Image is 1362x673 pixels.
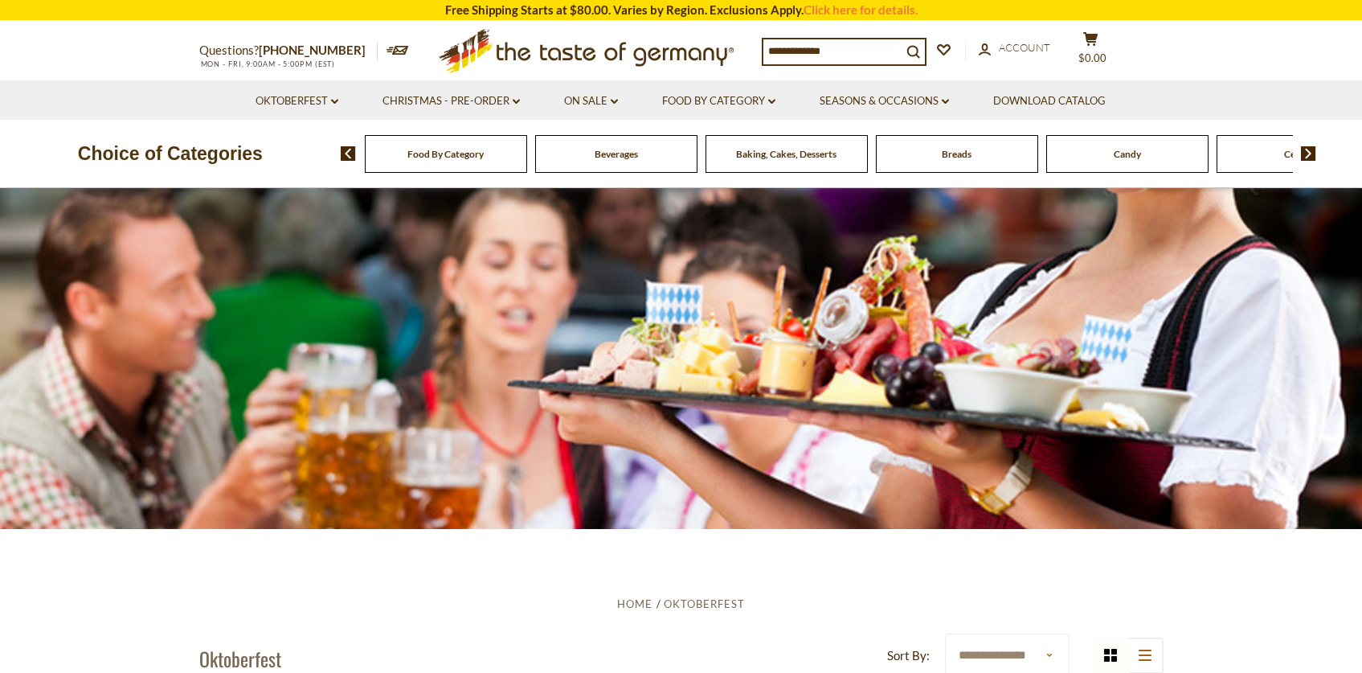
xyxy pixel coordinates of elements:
[595,148,638,160] a: Beverages
[664,597,745,610] a: Oktoberfest
[993,92,1106,110] a: Download Catalog
[341,146,356,161] img: previous arrow
[407,148,484,160] a: Food By Category
[564,92,618,110] a: On Sale
[617,597,652,610] a: Home
[820,92,949,110] a: Seasons & Occasions
[1114,148,1141,160] a: Candy
[1067,31,1115,72] button: $0.00
[199,40,378,61] p: Questions?
[804,2,918,17] a: Click here for details.
[887,646,930,666] label: Sort By:
[199,646,281,671] h1: Oktoberfest
[979,39,1050,57] a: Account
[199,60,336,68] span: MON - FRI, 9:00AM - 5:00PM (EST)
[999,41,1050,54] span: Account
[1284,148,1311,160] a: Cereal
[259,43,366,57] a: [PHONE_NUMBER]
[662,92,775,110] a: Food By Category
[382,92,520,110] a: Christmas - PRE-ORDER
[942,148,971,160] a: Breads
[1301,146,1316,161] img: next arrow
[1078,51,1106,64] span: $0.00
[736,148,836,160] a: Baking, Cakes, Desserts
[256,92,338,110] a: Oktoberfest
